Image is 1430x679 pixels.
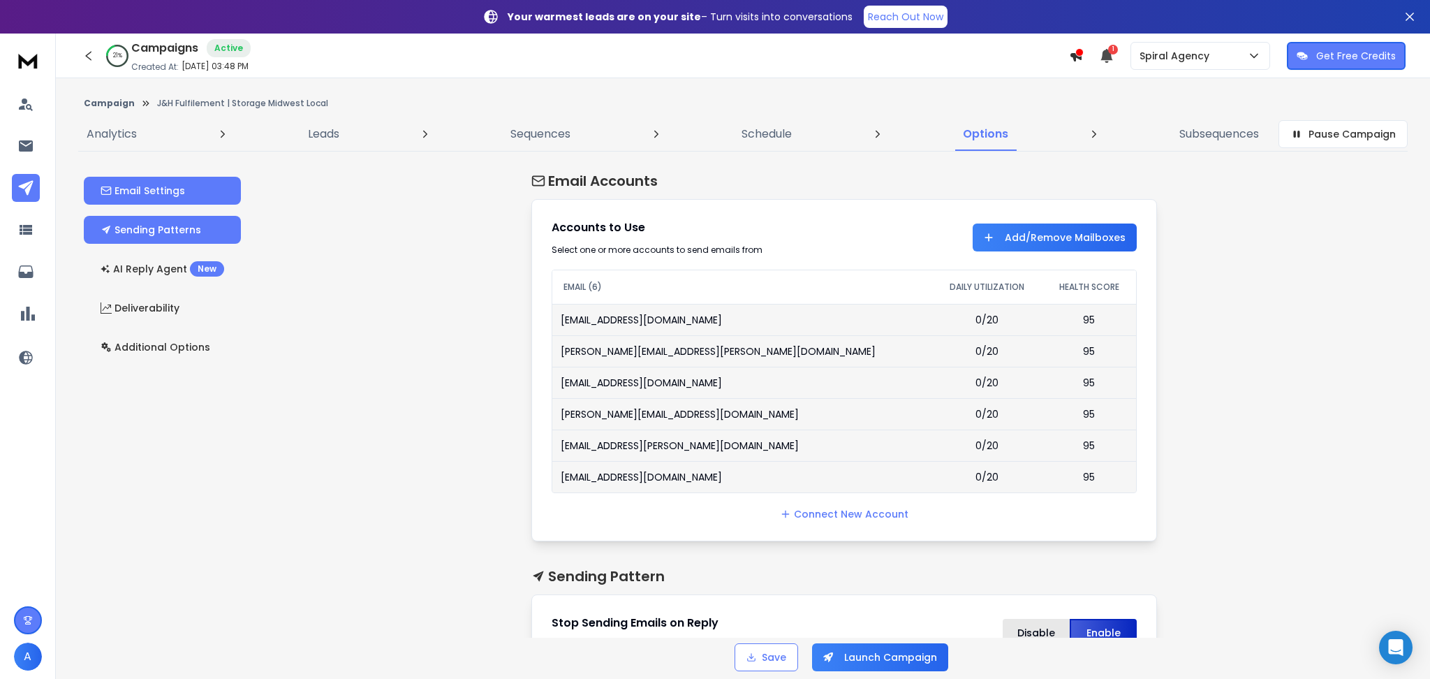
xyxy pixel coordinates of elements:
[561,439,799,453] p: [EMAIL_ADDRESS][PERSON_NAME][DOMAIN_NAME]
[84,294,241,322] button: Deliverability
[931,430,1042,461] td: 0/20
[131,61,179,73] p: Created At:
[131,40,198,57] h1: Campaigns
[1171,117,1267,151] a: Subsequences
[931,367,1042,398] td: 0/20
[207,39,251,57] div: Active
[552,615,830,631] h1: Stop Sending Emails on Reply
[931,335,1042,367] td: 0/20
[113,52,122,60] p: 21 %
[780,507,908,521] a: Connect New Account
[84,98,135,109] button: Campaign
[14,643,42,671] button: A
[1070,619,1137,647] button: Enable
[87,126,137,143] p: Analytics
[1042,335,1137,367] td: 95
[742,126,792,143] p: Schedule
[963,126,1008,143] p: Options
[502,117,579,151] a: Sequences
[182,61,249,72] p: [DATE] 03:48 PM
[1042,398,1137,430] td: 95
[300,117,348,151] a: Leads
[931,304,1042,335] td: 0/20
[735,643,798,671] button: Save
[531,567,1157,586] h1: Sending Pattern
[561,376,722,390] p: [EMAIL_ADDRESS][DOMAIN_NAME]
[1287,42,1406,70] button: Get Free Credits
[1042,461,1137,492] td: 95
[101,340,210,354] p: Additional Options
[561,344,876,358] p: [PERSON_NAME][EMAIL_ADDRESS][PERSON_NAME][DOMAIN_NAME]
[14,48,42,73] img: logo
[84,255,241,283] button: AI Reply AgentNew
[101,301,179,315] p: Deliverability
[552,270,931,304] th: EMAIL (6)
[1179,126,1259,143] p: Subsequences
[531,171,1157,191] h1: Email Accounts
[812,643,948,671] button: Launch Campaign
[931,398,1042,430] td: 0/20
[1042,430,1137,461] td: 95
[1278,120,1408,148] button: Pause Campaign
[1042,367,1137,398] td: 95
[864,6,948,28] a: Reach Out Now
[101,184,185,198] p: Email Settings
[868,10,943,24] p: Reach Out Now
[1379,631,1413,664] div: Open Intercom Messenger
[561,313,722,327] p: [EMAIL_ADDRESS][DOMAIN_NAME]
[1316,49,1396,63] p: Get Free Credits
[157,98,328,109] p: J&H Fulfilement | Storage Midwest Local
[1108,45,1118,54] span: 1
[931,461,1042,492] td: 0/20
[78,117,145,151] a: Analytics
[1140,49,1215,63] p: Spiral Agency
[561,470,722,484] p: [EMAIL_ADDRESS][DOMAIN_NAME]
[84,177,241,205] button: Email Settings
[1042,270,1137,304] th: HEALTH SCORE
[552,244,830,256] div: Select one or more accounts to send emails from
[508,10,853,24] p: – Turn visits into conversations
[1042,304,1137,335] td: 95
[308,126,339,143] p: Leads
[561,407,799,421] p: [PERSON_NAME][EMAIL_ADDRESS][DOMAIN_NAME]
[84,216,241,244] button: Sending Patterns
[931,270,1042,304] th: DAILY UTILIZATION
[101,261,224,277] p: AI Reply Agent
[508,10,701,24] strong: Your warmest leads are on your site
[190,261,224,277] div: New
[101,223,201,237] p: Sending Patterns
[84,333,241,361] button: Additional Options
[973,224,1137,251] button: Add/Remove Mailboxes
[510,126,570,143] p: Sequences
[1003,619,1070,647] button: Disable
[733,117,800,151] a: Schedule
[954,117,1017,151] a: Options
[552,219,830,236] h1: Accounts to Use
